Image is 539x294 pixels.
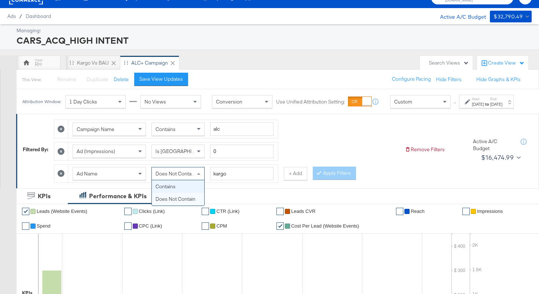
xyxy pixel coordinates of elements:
[89,192,147,200] div: Performance & KPIs
[436,76,462,83] button: Hide Filters
[216,98,242,105] span: Conversion
[87,76,108,83] span: Duplicate
[26,13,51,19] a: Dashboard
[37,223,51,229] span: Spend
[114,76,129,83] button: Delete
[462,208,470,215] a: ✔
[494,12,522,21] div: $32,790.49
[152,180,204,193] div: Contains
[473,138,513,152] div: Active A/C Budget
[291,208,315,214] span: Leads CVR
[144,98,166,105] span: No Views
[210,145,274,158] input: Enter a number
[155,126,176,133] span: Contains
[477,208,503,214] span: Impressions
[134,73,188,86] button: Save View Updates
[57,76,76,83] span: Rename
[124,208,132,215] a: ✔
[22,77,41,83] div: This View:
[124,222,132,230] a: ✔
[37,208,87,214] span: Leads (Website Events)
[411,208,425,214] span: Reach
[16,27,530,34] div: Managing:
[451,102,458,104] span: ↑
[210,167,274,181] input: Enter a search term
[216,208,239,214] span: CTR (Link)
[202,222,209,230] a: ✔
[490,101,502,107] div: [DATE]
[77,170,98,177] span: Ad Name
[216,223,227,229] span: CPM
[429,59,469,66] div: Search Views
[202,208,209,215] a: ✔
[38,192,51,200] div: KPIs
[22,99,62,104] div: Attribution Window:
[472,97,484,101] label: Start:
[396,208,403,215] a: ✔
[131,59,168,66] div: ALC+ Campaign
[432,11,486,22] div: Active A/C Budget
[16,34,530,47] div: CARS_ACQ_HIGH INTENT
[152,193,204,206] div: Does Not Contain
[476,76,521,83] button: Hide Graphs & KPIs
[77,148,115,155] span: Ad (Impressions)
[77,126,114,133] span: Campaign Name
[139,76,183,83] div: Save View Updates
[276,222,284,230] a: ✔
[22,208,29,215] a: ✔
[23,146,48,153] div: Filtered By:
[490,97,502,101] label: End:
[405,146,445,153] button: Remove Filters
[490,11,532,22] button: $32,790.49
[70,61,74,65] div: Drag to reorder tab
[139,208,165,214] span: Clicks (Link)
[7,13,16,19] span: Ads
[284,167,307,180] button: + Add
[276,98,345,105] label: Use Unified Attribution Setting:
[16,13,26,19] span: /
[124,61,128,65] div: Drag to reorder tab
[69,98,97,105] span: 1 Day Clicks
[484,101,490,107] strong: to
[155,170,195,177] span: Does Not Contain
[478,152,522,163] button: $16,474.99
[472,101,484,107] div: [DATE]
[155,148,212,155] span: Is [GEOGRAPHIC_DATA]
[488,59,525,67] div: Create View
[139,223,162,229] span: CPC (Link)
[276,208,284,215] a: ✔
[77,59,109,66] div: Kargo vs BAU
[291,223,359,229] span: Cost Per Lead (Website Events)
[481,152,514,163] div: $16,474.99
[35,61,42,68] div: RH
[22,222,29,230] a: ✔
[210,122,274,136] input: Enter a search term
[394,98,412,105] span: Custom
[387,73,436,86] button: Configure Pacing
